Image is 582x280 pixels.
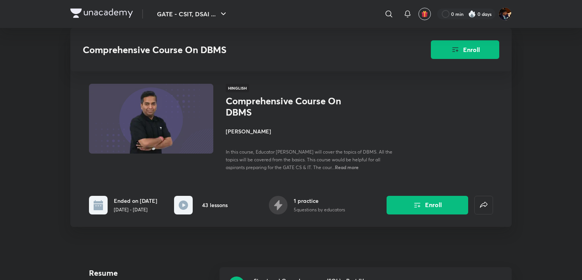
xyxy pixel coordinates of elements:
h4: [PERSON_NAME] [226,127,400,135]
h6: 43 lessons [202,201,228,209]
h1: Comprehensive Course On DBMS [226,95,353,118]
button: GATE - CSIT, DSAI ... [152,6,233,22]
p: [DATE] - [DATE] [114,206,157,213]
button: false [474,196,493,214]
h3: Comprehensive Course On DBMS [83,44,387,55]
span: Hinglish [226,84,249,92]
h6: 1 practice [294,197,345,205]
button: avatar [418,8,431,20]
img: avatar [421,10,428,17]
img: Asmeet Gupta [498,7,512,21]
button: Enroll [387,196,468,214]
img: Company Logo [70,9,133,18]
h6: Ended on [DATE] [114,197,157,205]
button: Enroll [431,40,499,59]
img: streak [468,10,476,18]
p: 5 questions by educators [294,206,345,213]
span: In this course, Educator [PERSON_NAME] will cover the topics of DBMS. All the topics will be cove... [226,149,392,170]
span: Read more [335,164,359,170]
a: Company Logo [70,9,133,20]
img: Thumbnail [88,83,214,154]
h4: Resume [89,267,213,279]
